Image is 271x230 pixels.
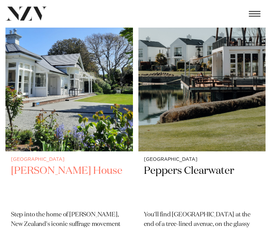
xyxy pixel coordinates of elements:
h2: Peppers Clearwater [144,165,260,205]
small: [GEOGRAPHIC_DATA] [11,157,127,163]
small: [GEOGRAPHIC_DATA] [144,157,260,163]
h2: [PERSON_NAME] House [11,165,127,205]
img: nzv-logo.png [5,7,47,21]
